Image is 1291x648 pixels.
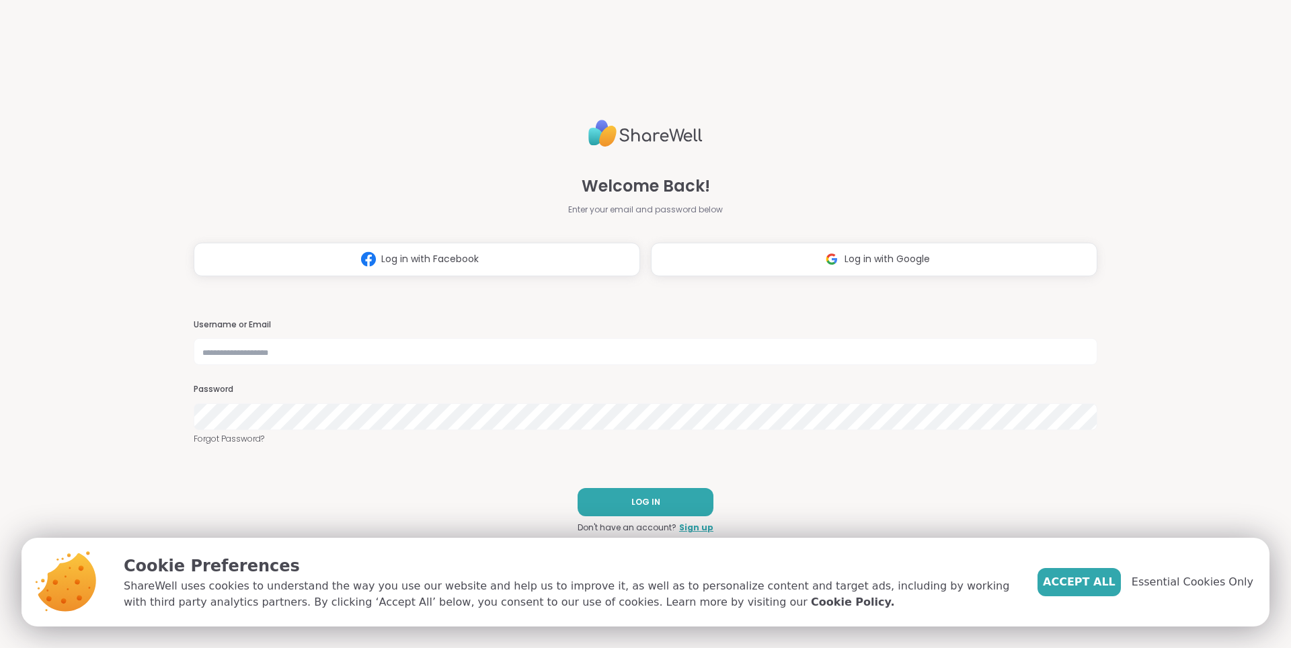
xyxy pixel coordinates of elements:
[819,247,845,272] img: ShareWell Logomark
[1043,574,1116,590] span: Accept All
[578,522,676,534] span: Don't have an account?
[651,243,1097,276] button: Log in with Google
[1132,574,1253,590] span: Essential Cookies Only
[124,578,1016,610] p: ShareWell uses cookies to understand the way you use our website and help us to improve it, as we...
[811,594,894,610] a: Cookie Policy.
[631,496,660,508] span: LOG IN
[124,554,1016,578] p: Cookie Preferences
[845,252,930,266] span: Log in with Google
[1038,568,1121,596] button: Accept All
[588,114,703,153] img: ShareWell Logo
[578,488,713,516] button: LOG IN
[194,243,640,276] button: Log in with Facebook
[194,384,1097,395] h3: Password
[582,174,710,198] span: Welcome Back!
[381,252,479,266] span: Log in with Facebook
[356,247,381,272] img: ShareWell Logomark
[194,433,1097,445] a: Forgot Password?
[568,204,723,216] span: Enter your email and password below
[679,522,713,534] a: Sign up
[194,319,1097,331] h3: Username or Email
